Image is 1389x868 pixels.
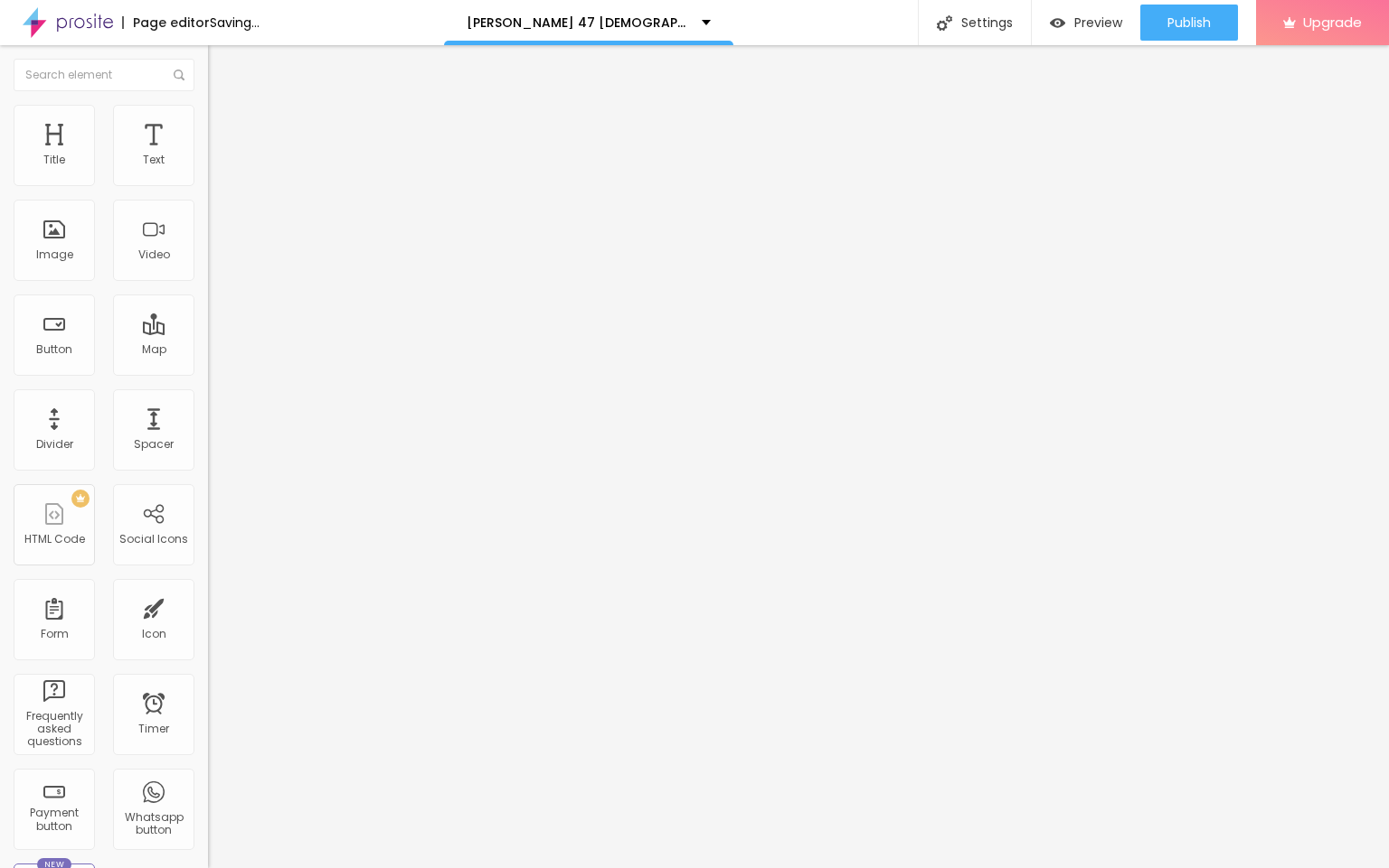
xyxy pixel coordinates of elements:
div: Video [138,248,170,261]
img: Icone [174,70,184,80]
div: Social Icons [119,533,188,546]
img: view-1.svg [1050,15,1065,31]
div: Whatsapp button [118,811,189,837]
div: HTML Code [24,533,85,546]
img: Icone [937,15,952,31]
span: Publish [1167,15,1211,30]
div: Text [143,154,165,166]
div: Icon [142,628,166,640]
div: Timer [138,723,169,735]
p: [PERSON_NAME] 47 [DEMOGRAPHIC_DATA][MEDICAL_DATA] Enhance Performance, Power, and Endurance [467,16,688,29]
div: Saving... [210,16,260,29]
div: Frequently asked questions [18,710,90,749]
div: Payment button [18,807,90,833]
iframe: Editor [208,45,1389,868]
span: Upgrade [1303,14,1362,30]
div: Image [36,248,73,261]
div: Form [41,628,69,640]
div: Page editor [122,16,210,29]
button: Preview [1032,5,1140,41]
input: Search element [14,59,194,91]
button: Publish [1140,5,1238,41]
div: Divider [36,438,73,451]
span: Preview [1074,15,1122,30]
div: Spacer [134,438,174,451]
div: Map [142,343,166,356]
div: Title [43,154,65,166]
div: Button [36,343,72,356]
